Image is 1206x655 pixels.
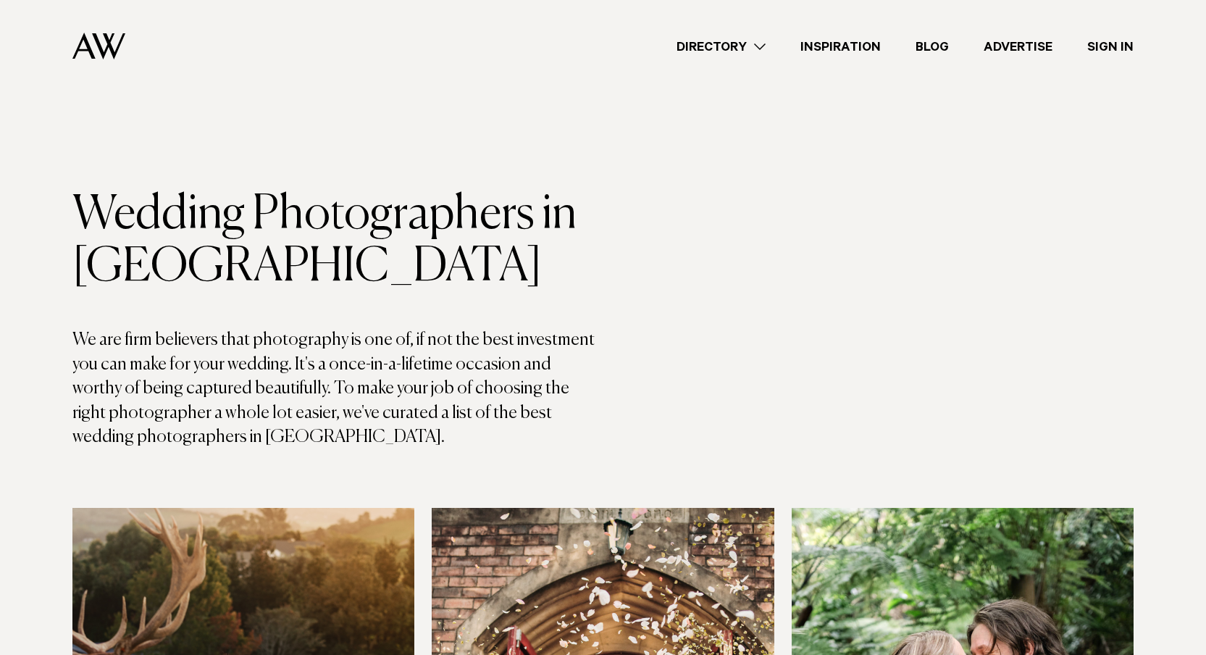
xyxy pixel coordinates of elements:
img: Auckland Weddings Logo [72,33,125,59]
a: Blog [898,37,966,57]
a: Advertise [966,37,1070,57]
p: We are firm believers that photography is one of, if not the best investment you can make for you... [72,328,603,450]
h1: Wedding Photographers in [GEOGRAPHIC_DATA] [72,189,603,293]
a: Directory [659,37,783,57]
a: Sign In [1070,37,1151,57]
a: Inspiration [783,37,898,57]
